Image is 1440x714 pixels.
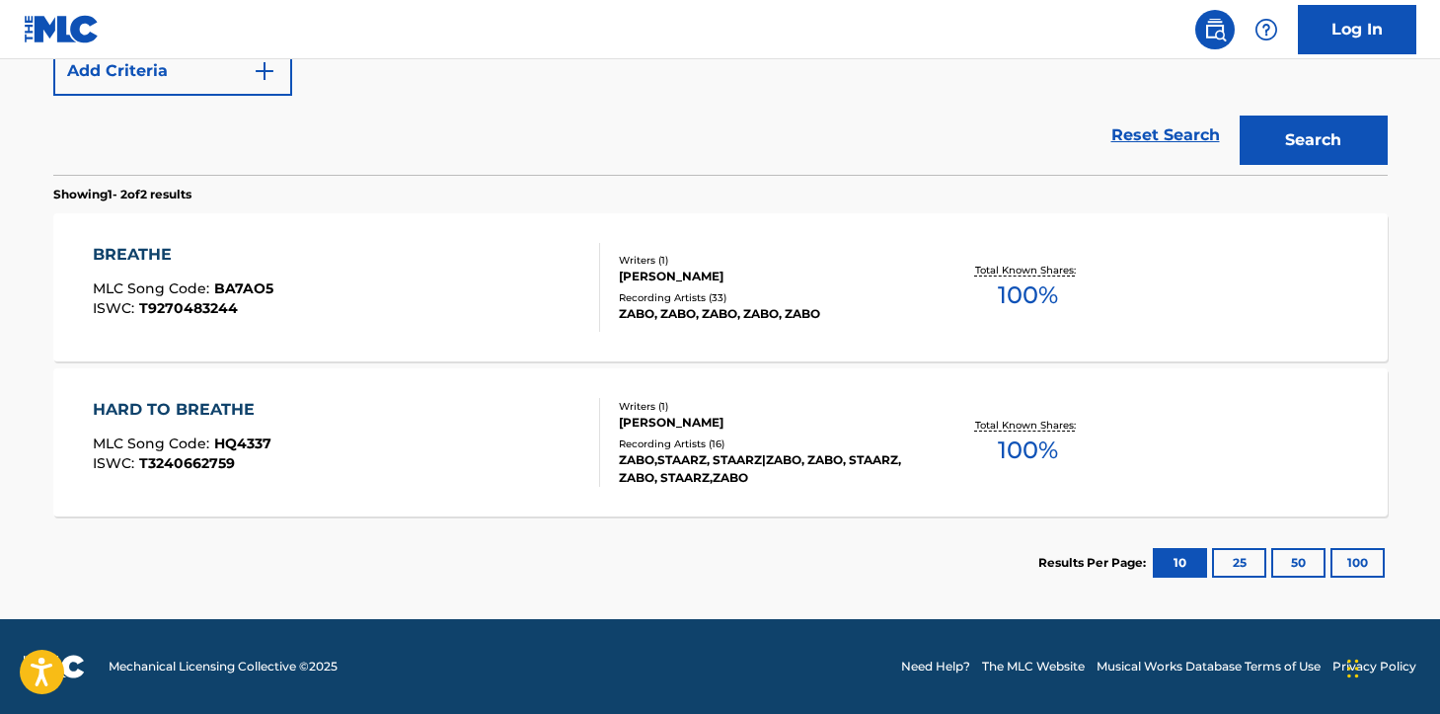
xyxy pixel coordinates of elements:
[619,290,917,305] div: Recording Artists ( 33 )
[1271,548,1326,578] button: 50
[1332,658,1416,675] a: Privacy Policy
[1097,658,1321,675] a: Musical Works Database Terms of Use
[53,46,292,96] button: Add Criteria
[53,186,191,203] p: Showing 1 - 2 of 2 results
[93,454,139,472] span: ISWC :
[1247,10,1286,49] div: Help
[619,305,917,323] div: ZABO, ZABO, ZABO, ZABO, ZABO
[1212,548,1266,578] button: 25
[93,435,214,452] span: MLC Song Code :
[619,436,917,451] div: Recording Artists ( 16 )
[1153,548,1207,578] button: 10
[1298,5,1416,54] a: Log In
[93,398,271,422] div: HARD TO BREATHE
[1347,639,1359,698] div: Drag
[24,655,85,678] img: logo
[1195,10,1235,49] a: Public Search
[93,279,214,297] span: MLC Song Code :
[53,213,1388,361] a: BREATHEMLC Song Code:BA7AO5ISWC:T9270483244Writers (1)[PERSON_NAME]Recording Artists (33)ZABO, ZA...
[1203,18,1227,41] img: search
[1240,116,1388,165] button: Search
[1341,619,1440,714] iframe: Chat Widget
[93,243,273,267] div: BREATHE
[619,451,917,487] div: ZABO,STAARZ, STAARZ|ZABO, ZABO, STAARZ, ZABO, STAARZ,ZABO
[1330,548,1385,578] button: 100
[998,433,1058,468] span: 100 %
[901,658,970,675] a: Need Help?
[619,268,917,285] div: [PERSON_NAME]
[139,454,235,472] span: T3240662759
[1101,114,1230,157] a: Reset Search
[975,263,1081,278] p: Total Known Shares:
[998,278,1058,313] span: 100 %
[975,418,1081,433] p: Total Known Shares:
[93,299,139,317] span: ISWC :
[214,279,273,297] span: BA7AO5
[214,435,271,452] span: HQ4337
[619,414,917,432] div: [PERSON_NAME]
[253,59,276,83] img: 9d2ae6d4665cec9f34b9.svg
[1038,554,1151,572] p: Results Per Page:
[982,658,1085,675] a: The MLC Website
[109,658,338,675] span: Mechanical Licensing Collective © 2025
[24,15,100,43] img: MLC Logo
[139,299,238,317] span: T9270483244
[53,368,1388,516] a: HARD TO BREATHEMLC Song Code:HQ4337ISWC:T3240662759Writers (1)[PERSON_NAME]Recording Artists (16)...
[619,253,917,268] div: Writers ( 1 )
[619,399,917,414] div: Writers ( 1 )
[1254,18,1278,41] img: help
